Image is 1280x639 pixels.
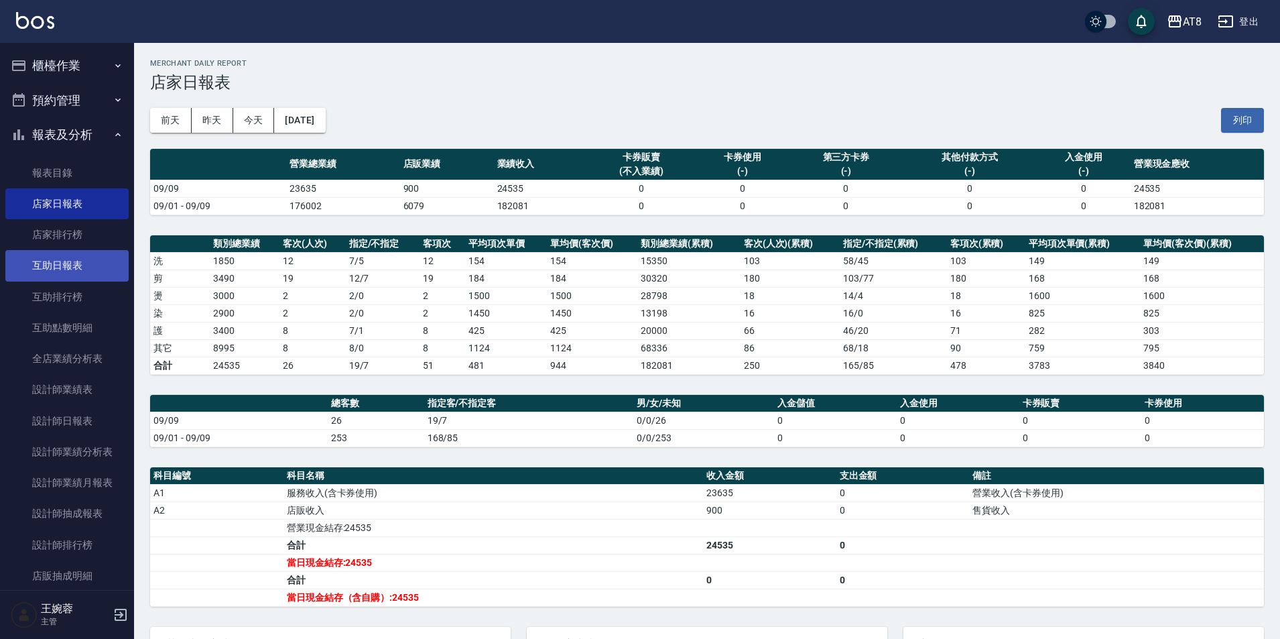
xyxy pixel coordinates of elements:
td: 478 [947,357,1025,374]
td: 425 [547,322,637,339]
div: 卡券使用 [699,150,786,164]
button: 今天 [233,108,275,133]
td: 服務收入(含卡券使用) [283,484,703,502]
td: 2 [420,287,465,304]
div: 入金使用 [1040,150,1127,164]
td: 19 [279,270,346,287]
td: 8 [279,339,346,357]
td: 0 [836,484,970,502]
th: 卡券使用 [1141,395,1264,412]
td: 759 [1025,339,1141,357]
td: 0 [789,180,903,197]
td: 09/09 [150,412,328,429]
td: 23635 [286,180,400,197]
button: 昨天 [192,108,233,133]
td: 103 [741,252,840,270]
td: 售貨收入 [969,502,1264,519]
td: 154 [465,252,547,270]
td: 18 [947,287,1025,304]
td: 168/85 [424,429,634,447]
td: 58 / 45 [840,252,947,270]
td: 825 [1140,304,1264,322]
th: 備註 [969,467,1264,485]
td: 944 [547,357,637,374]
td: 2 / 0 [346,304,420,322]
td: 19 [420,270,465,287]
td: 68336 [637,339,740,357]
td: 250 [741,357,840,374]
img: Person [11,601,38,628]
td: 其它 [150,339,210,357]
button: 登出 [1212,9,1264,34]
button: 前天 [150,108,192,133]
td: 8 [420,339,465,357]
th: 客次(人次)(累積) [741,235,840,253]
a: 設計師抽成報表 [5,498,129,529]
td: 0 [1141,412,1264,429]
td: 8 / 0 [346,339,420,357]
td: 2 [420,304,465,322]
div: 卡券販賣 [591,150,692,164]
th: 店販業績 [400,149,494,180]
td: 90 [947,339,1025,357]
div: (不入業績) [591,164,692,178]
th: 營業總業績 [286,149,400,180]
div: (-) [906,164,1033,178]
td: 8 [420,322,465,339]
th: 科目名稱 [283,467,703,485]
td: 0 [1019,412,1142,429]
th: 業績收入 [494,149,588,180]
td: 0 [836,536,970,554]
td: 2 [279,287,346,304]
td: 795 [1140,339,1264,357]
td: 26 [279,357,346,374]
td: 12 [279,252,346,270]
th: 平均項次單價(累積) [1025,235,1141,253]
th: 男/女/未知 [633,395,774,412]
td: 71 [947,322,1025,339]
td: 當日現金結存:24535 [283,554,703,571]
td: 16 / 0 [840,304,947,322]
td: 7 / 1 [346,322,420,339]
td: 3400 [210,322,279,339]
td: 0 [703,571,836,589]
td: 合計 [283,536,703,554]
td: 燙 [150,287,210,304]
td: 剪 [150,270,210,287]
td: 18 [741,287,840,304]
td: 481 [465,357,547,374]
th: 科目編號 [150,467,283,485]
td: 09/09 [150,180,286,197]
td: 303 [1140,322,1264,339]
img: Logo [16,12,54,29]
th: 客次(人次) [279,235,346,253]
td: 68 / 18 [840,339,947,357]
td: 3490 [210,270,279,287]
td: 282 [1025,322,1141,339]
table: a dense table [150,149,1264,215]
td: 28798 [637,287,740,304]
td: 09/01 - 09/09 [150,197,286,215]
td: 14 / 4 [840,287,947,304]
td: 0 [588,197,696,215]
td: 103 / 77 [840,270,947,287]
td: 12 [420,252,465,270]
td: 護 [150,322,210,339]
th: 卡券販賣 [1019,395,1142,412]
table: a dense table [150,395,1264,447]
td: 19/7 [346,357,420,374]
td: 6079 [400,197,494,215]
td: 253 [328,429,424,447]
td: 165/85 [840,357,947,374]
td: 425 [465,322,547,339]
td: 09/01 - 09/09 [150,429,328,447]
a: 設計師排行榜 [5,530,129,561]
a: 互助排行榜 [5,282,129,312]
td: 0 [1019,429,1142,447]
th: 平均項次單價 [465,235,547,253]
td: 0 [1141,429,1264,447]
td: 0 [897,412,1019,429]
td: 2 [279,304,346,322]
td: 1450 [465,304,547,322]
h2: Merchant Daily Report [150,59,1264,68]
